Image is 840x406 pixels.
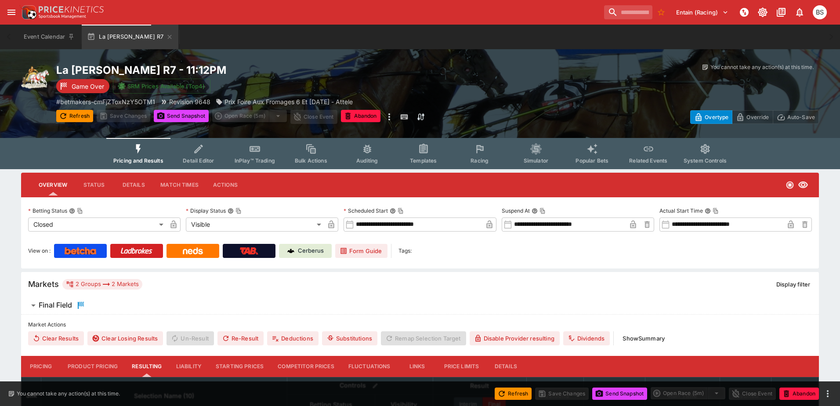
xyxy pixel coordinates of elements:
[287,377,433,394] th: Controls
[690,110,819,124] div: Start From
[341,356,398,377] button: Fluctuations
[822,388,833,399] button: more
[335,244,387,258] a: Form Guide
[437,356,486,377] button: Price Limits
[298,246,324,255] p: Cerberus
[39,301,72,310] h6: Final Field
[690,110,732,124] button: Overtype
[61,356,125,377] button: Product Pricing
[779,388,819,397] span: Mark an event as closed and abandoned.
[125,356,169,377] button: Resulting
[167,331,214,345] span: Un-Result
[539,208,546,214] button: Copy To Clipboard
[341,110,380,122] button: Abandon
[398,208,404,214] button: Copy To Clipboard
[651,387,725,399] div: split button
[746,112,769,122] p: Override
[705,208,711,214] button: Actual Start TimeCopy To Clipboard
[271,356,341,377] button: Competitor Prices
[186,217,324,232] div: Visible
[209,356,271,377] button: Starting Prices
[183,157,214,164] span: Detail Editor
[39,6,104,13] img: PriceKinetics
[235,157,275,164] span: InPlay™ Trading
[154,110,209,122] button: Send Snapshot
[713,208,719,214] button: Copy To Clipboard
[705,112,728,122] p: Overtype
[654,5,668,19] button: No Bookmarks
[736,4,752,20] button: NOT Connected to PK
[344,207,388,214] p: Scheduled Start
[82,25,178,49] button: La [PERSON_NAME] R7
[4,4,19,20] button: open drawer
[28,331,84,345] button: Clear Results
[604,5,652,19] input: search
[792,4,807,20] button: Notifications
[21,63,49,91] img: harness_racing.png
[732,110,773,124] button: Override
[56,97,155,106] p: Copy To Clipboard
[72,82,104,91] p: Game Over
[18,25,80,49] button: Event Calendar
[113,157,163,164] span: Pricing and Results
[28,207,67,214] p: Betting Status
[28,279,59,289] h5: Markets
[787,112,815,122] p: Auto-Save
[267,331,319,345] button: Deductions
[410,157,437,164] span: Templates
[773,110,819,124] button: Auto-Save
[39,14,86,18] img: Sportsbook Management
[524,157,548,164] span: Simulator
[206,174,245,196] button: Actions
[771,277,815,291] button: Display filter
[495,388,532,400] button: Refresh
[212,110,287,122] div: split button
[169,356,209,377] button: Liability
[224,97,353,106] p: Prix Foire Aux Fromages 6 Et [DATE] - Attele
[502,207,530,214] p: Suspend At
[786,181,794,189] svg: Closed
[240,247,258,254] img: TabNZ
[433,377,526,394] th: Result
[28,244,51,258] label: View on :
[341,111,380,120] span: Mark an event as closed and abandoned.
[21,297,819,314] button: Final Field
[779,388,819,400] button: Abandon
[486,356,525,377] button: Details
[629,157,667,164] span: Related Events
[169,97,210,106] p: Revision 9648
[287,247,294,254] img: Cerberus
[295,157,327,164] span: Bulk Actions
[65,247,96,254] img: Betcha
[217,331,264,345] button: Re-Result
[398,356,437,377] button: Links
[87,331,163,345] button: Clear Losing Results
[186,207,226,214] p: Display Status
[56,110,93,122] button: Refresh
[617,331,670,345] button: ShowSummary
[28,217,167,232] div: Closed
[235,208,242,214] button: Copy To Clipboard
[228,208,234,214] button: Display StatusCopy To Clipboard
[563,331,610,345] button: Dividends
[28,318,812,331] label: Market Actions
[576,157,608,164] span: Popular Bets
[106,138,734,169] div: Event type filters
[216,97,353,106] div: Prix Foire Aux Fromages 6 Et 7 Sept. 25 - Attele
[798,180,808,190] svg: Visible
[19,4,37,21] img: PriceKinetics Logo
[322,331,377,345] button: Substitutions
[77,208,83,214] button: Copy To Clipboard
[153,174,206,196] button: Match Times
[592,388,647,400] button: Send Snapshot
[398,244,412,258] label: Tags:
[755,4,771,20] button: Toggle light/dark mode
[810,3,829,22] button: Brendan Scoble
[183,247,203,254] img: Neds
[114,174,153,196] button: Details
[120,247,152,254] img: Ladbrokes
[813,5,827,19] div: Brendan Scoble
[21,356,61,377] button: Pricing
[113,79,210,94] button: SRM Prices Available (Top4)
